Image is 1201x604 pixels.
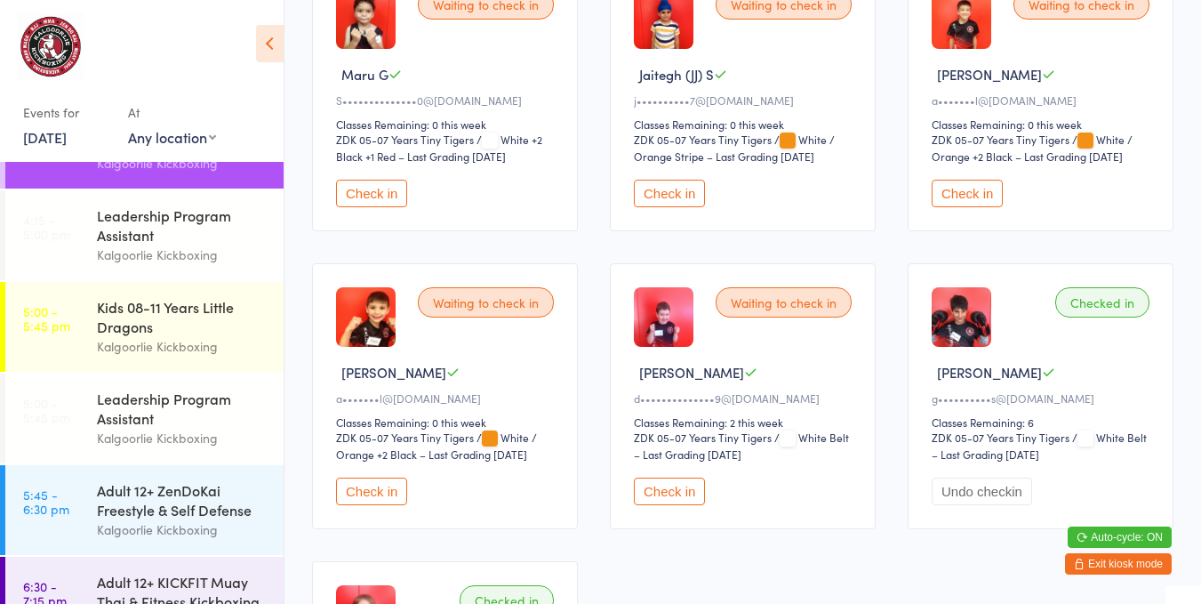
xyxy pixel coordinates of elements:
[336,93,559,108] div: S••••••••••••••0@[DOMAIN_NAME]
[634,180,705,207] button: Check in
[634,430,772,445] div: ZDK 05-07 Years Tiny Tigers
[336,391,559,406] div: a•••••••l@[DOMAIN_NAME]
[634,391,857,406] div: d••••••••••••••9@[DOMAIN_NAME]
[18,13,84,80] img: Kalgoorlie Kickboxing
[1068,527,1172,548] button: Auto-cycle: ON
[23,98,110,127] div: Events for
[932,391,1155,406] div: g••••••••••s@[DOMAIN_NAME]
[5,374,284,463] a: 5:00 -5:45 pmLeadership Program AssistantKalgoorlie Kickboxing
[634,93,857,108] div: j••••••••••7@[DOMAIN_NAME]
[97,480,268,519] div: Adult 12+ ZenDoKai Freestyle & Self Defense
[932,478,1032,505] button: Undo checkin
[634,287,693,347] img: image1748050370.png
[634,117,857,132] div: Classes Remaining: 0 this week
[336,415,559,430] div: Classes Remaining: 0 this week
[97,428,268,448] div: Kalgoorlie Kickboxing
[932,180,1003,207] button: Check in
[23,127,67,147] a: [DATE]
[634,478,705,505] button: Check in
[23,304,70,333] time: 5:00 - 5:45 pm
[634,415,857,430] div: Classes Remaining: 2 this week
[23,487,69,516] time: 5:45 - 6:30 pm
[932,117,1155,132] div: Classes Remaining: 0 this week
[932,415,1155,430] div: Classes Remaining: 6
[97,336,268,357] div: Kalgoorlie Kickboxing
[23,396,70,424] time: 5:00 - 5:45 pm
[336,117,559,132] div: Classes Remaining: 0 this week
[336,287,396,347] img: image1723626249.png
[5,465,284,555] a: 5:45 -6:30 pmAdult 12+ ZenDoKai Freestyle & Self DefenseKalgoorlie Kickboxing
[634,132,772,147] div: ZDK 05-07 Years Tiny Tigers
[336,478,407,505] button: Check in
[97,519,268,540] div: Kalgoorlie Kickboxing
[97,153,268,173] div: Kalgoorlie Kickboxing
[5,190,284,280] a: 4:15 -5:00 pmLeadership Program AssistantKalgoorlie Kickboxing
[1055,287,1149,318] div: Checked in
[97,297,268,336] div: Kids 08-11 Years Little Dragons
[128,98,216,127] div: At
[128,127,216,147] div: Any location
[639,65,714,84] span: Jaitegh (JJ) S
[97,205,268,245] div: Leadership Program Assistant
[639,363,744,382] span: [PERSON_NAME]
[418,287,554,318] div: Waiting to check in
[932,93,1155,108] div: a•••••••l@[DOMAIN_NAME]
[97,389,268,428] div: Leadership Program Assistant
[336,132,474,147] div: ZDK 05-07 Years Tiny Tigers
[1065,553,1172,575] button: Exit kiosk mode
[932,287,991,347] img: image1753494815.png
[932,132,1069,147] div: ZDK 05-07 Years Tiny Tigers
[5,282,284,372] a: 5:00 -5:45 pmKids 08-11 Years Little DragonsKalgoorlie Kickboxing
[937,65,1042,84] span: [PERSON_NAME]
[97,245,268,265] div: Kalgoorlie Kickboxing
[336,430,474,445] div: ZDK 05-07 Years Tiny Tigers
[23,213,70,241] time: 4:15 - 5:00 pm
[341,363,446,382] span: [PERSON_NAME]
[341,65,388,84] span: Maru G
[336,180,407,207] button: Check in
[716,287,852,318] div: Waiting to check in
[932,430,1069,445] div: ZDK 05-07 Years Tiny Tigers
[937,363,1042,382] span: [PERSON_NAME]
